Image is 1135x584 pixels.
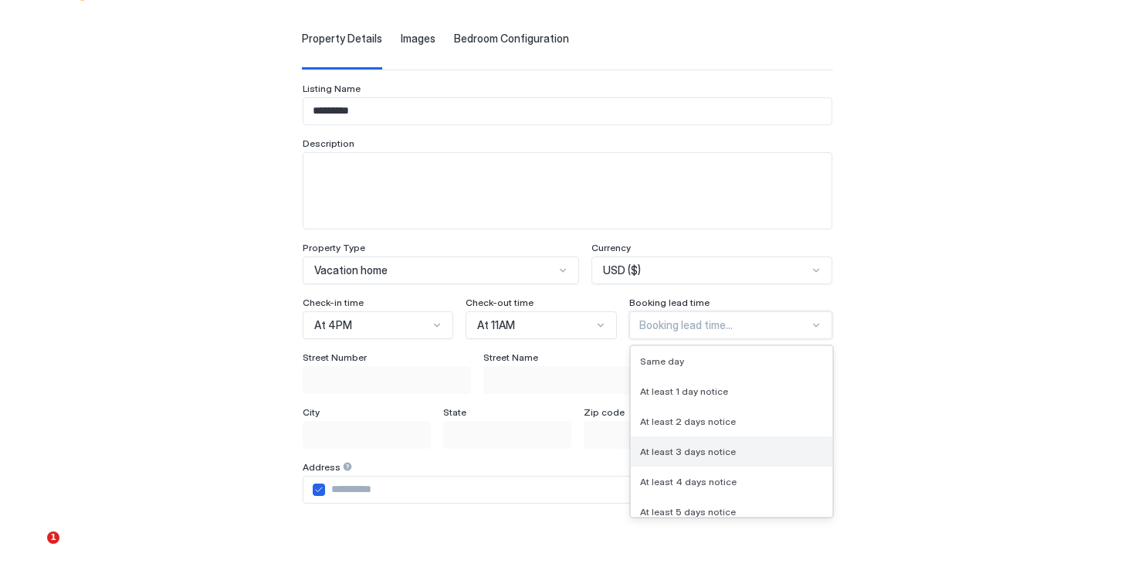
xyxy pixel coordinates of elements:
span: At 11AM [477,318,515,332]
span: Check-out time [466,297,534,308]
span: Booking lead time [629,297,710,308]
span: At least 5 days notice [640,506,736,518]
input: Input Field [303,422,430,448]
input: Input Field [584,422,711,448]
input: Input Field [484,367,651,393]
div: airbnbAddress [313,484,325,496]
span: Currency [591,242,631,253]
span: Listing Name [303,83,361,94]
span: Street Name [483,351,538,363]
span: Check-in time [303,297,364,308]
span: Images [401,32,435,46]
span: Same day [640,355,684,367]
input: Input Field [303,98,832,124]
span: Description [303,138,354,149]
span: At 4PM [314,318,352,332]
input: Input Field [325,477,832,503]
span: Address [303,461,340,473]
span: Street Number [303,351,367,363]
span: State [443,406,466,418]
textarea: Input Field [303,153,832,229]
span: Property Type [303,242,365,253]
span: Property Details [302,32,382,46]
span: Bedroom Configuration [454,32,569,46]
span: Zip code [584,406,625,418]
input: Input Field [303,367,470,393]
span: Vacation home [314,263,388,277]
span: At least 1 day notice [640,385,728,397]
span: At least 2 days notice [640,416,736,427]
span: At least 3 days notice [640,446,736,457]
span: 1 [47,531,59,544]
span: City [303,406,320,418]
iframe: Intercom live chat [15,531,53,569]
input: Input Field [444,422,571,448]
span: At least 4 days notice [640,476,737,487]
span: USD ($) [603,263,641,277]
